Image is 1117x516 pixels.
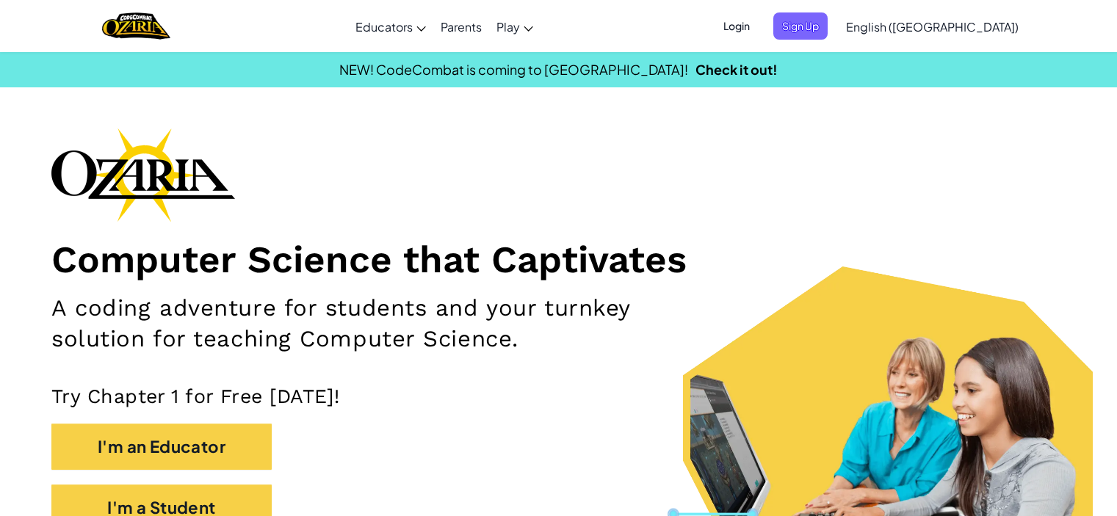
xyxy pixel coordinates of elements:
span: Play [496,19,520,34]
a: Play [489,7,541,46]
button: Sign Up [773,12,828,40]
a: Ozaria by CodeCombat logo [102,11,170,41]
img: Ozaria branding logo [51,128,235,222]
button: I'm an Educator [51,424,272,470]
h1: Computer Science that Captivates [51,236,1066,282]
a: Educators [348,7,433,46]
a: Parents [433,7,489,46]
span: NEW! CodeCombat is coming to [GEOGRAPHIC_DATA]! [339,61,688,78]
p: Try Chapter 1 for Free [DATE]! [51,384,1066,408]
a: Check it out! [695,61,778,78]
button: Login [715,12,759,40]
a: English ([GEOGRAPHIC_DATA]) [839,7,1026,46]
span: English ([GEOGRAPHIC_DATA]) [846,19,1019,34]
h2: A coding adventure for students and your turnkey solution for teaching Computer Science. [51,293,731,355]
img: Home [102,11,170,41]
span: Educators [355,19,413,34]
